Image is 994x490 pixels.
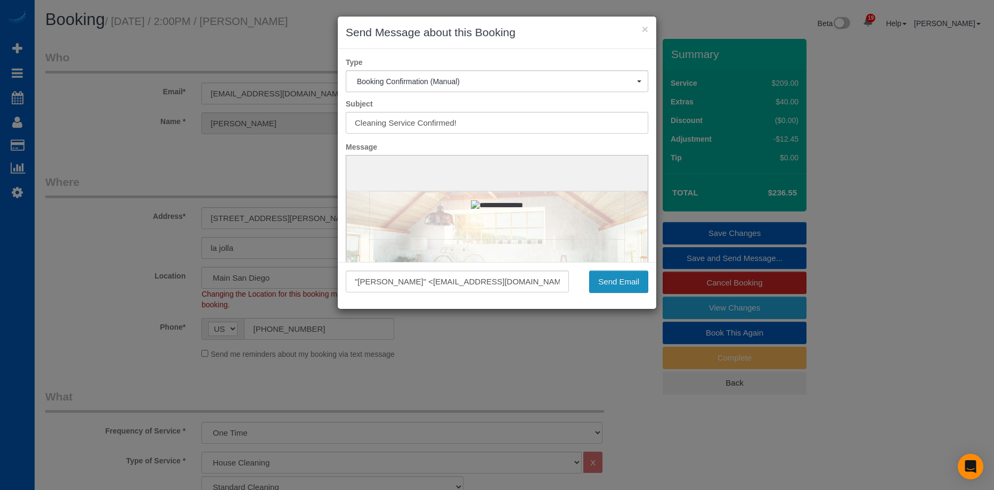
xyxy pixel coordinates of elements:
[346,24,648,40] h3: Send Message about this Booking
[589,271,648,293] button: Send Email
[346,70,648,92] button: Booking Confirmation (Manual)
[357,77,637,86] span: Booking Confirmation (Manual)
[338,142,656,152] label: Message
[338,57,656,68] label: Type
[346,156,648,322] iframe: Rich Text Editor, editor1
[346,112,648,134] input: Subject
[642,23,648,35] button: ×
[958,454,983,479] div: Open Intercom Messenger
[338,99,656,109] label: Subject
